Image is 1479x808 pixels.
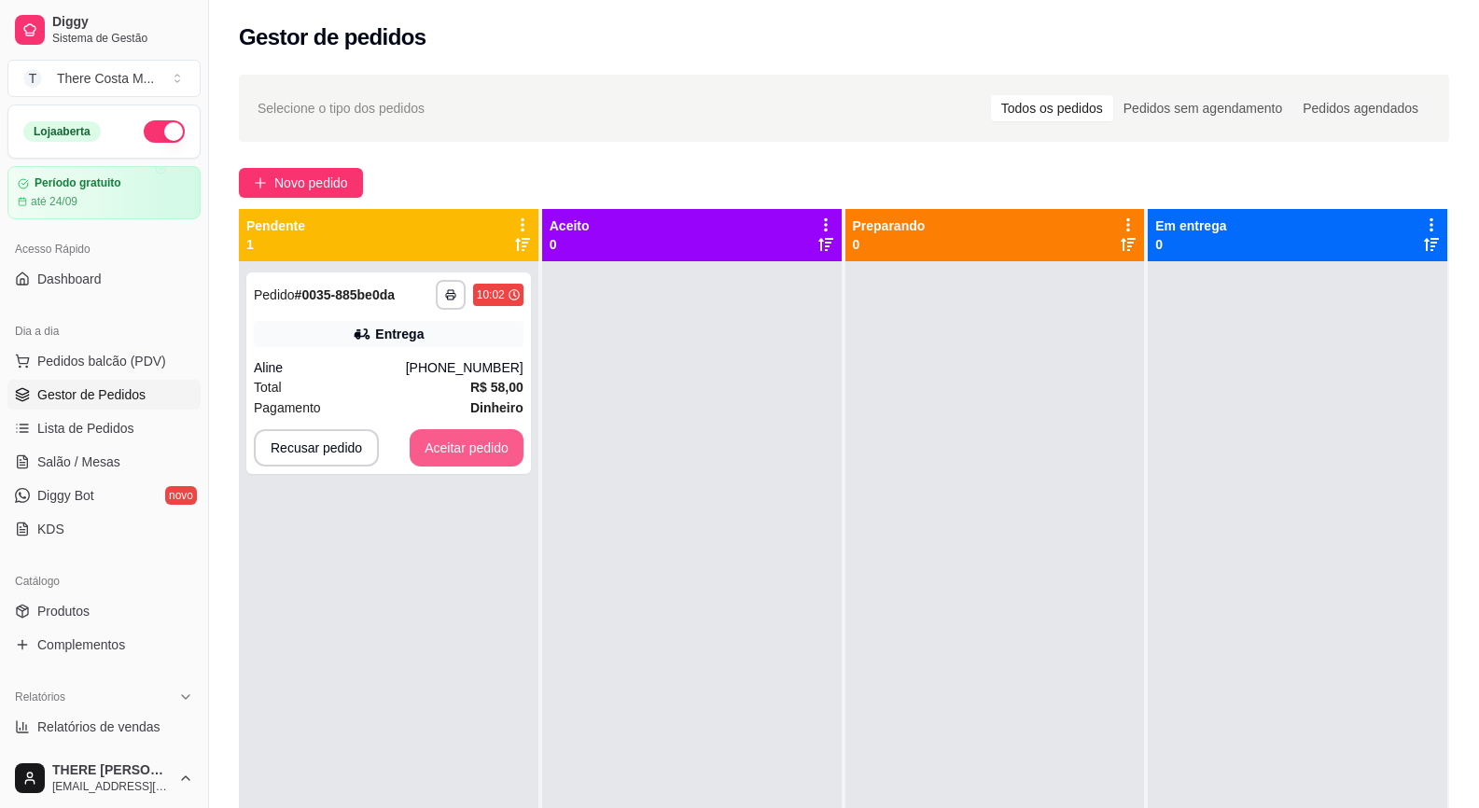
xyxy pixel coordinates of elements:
span: Novo pedido [274,173,348,193]
div: Acesso Rápido [7,234,201,264]
strong: # 0035-885be0da [295,287,395,302]
button: Recusar pedido [254,429,379,467]
a: Lista de Pedidos [7,413,201,443]
a: Relatórios de vendas [7,712,201,742]
span: Dashboard [37,270,102,288]
article: Período gratuito [35,176,121,190]
a: Complementos [7,630,201,660]
p: Pendente [246,216,305,235]
button: Novo pedido [239,168,363,198]
div: There Costa M ... [57,69,154,88]
span: Relatórios de vendas [37,717,160,736]
div: Dia a dia [7,316,201,346]
span: Selecione o tipo dos pedidos [258,98,425,118]
span: Lista de Pedidos [37,419,134,438]
span: Sistema de Gestão [52,31,193,46]
p: Em entrega [1155,216,1226,235]
strong: Dinheiro [470,400,523,415]
span: Complementos [37,635,125,654]
h2: Gestor de pedidos [239,22,426,52]
button: Aceitar pedido [410,429,523,467]
p: 1 [246,235,305,254]
span: Relatórios [15,690,65,704]
div: Aline [254,358,406,377]
div: Pedidos agendados [1292,95,1429,121]
a: Dashboard [7,264,201,294]
span: Produtos [37,602,90,620]
span: T [23,69,42,88]
span: Pedido [254,287,295,302]
a: Produtos [7,596,201,626]
span: Diggy [52,14,193,31]
div: Todos os pedidos [991,95,1113,121]
a: Diggy Botnovo [7,481,201,510]
div: Loja aberta [23,121,101,142]
a: KDS [7,514,201,544]
div: Catálogo [7,566,201,596]
p: Aceito [550,216,590,235]
button: Select a team [7,60,201,97]
span: Salão / Mesas [37,453,120,471]
button: Alterar Status [144,120,185,143]
div: [PHONE_NUMBER] [406,358,523,377]
a: Relatório de clientes [7,745,201,775]
div: Entrega [375,325,424,343]
div: Pedidos sem agendamento [1113,95,1292,121]
span: Total [254,377,282,397]
button: THERE [PERSON_NAME][EMAIL_ADDRESS][DOMAIN_NAME] [7,756,201,801]
div: 10:02 [477,287,505,302]
p: 0 [853,235,926,254]
span: Gestor de Pedidos [37,385,146,404]
span: Pedidos balcão (PDV) [37,352,166,370]
span: Pagamento [254,397,321,418]
a: Gestor de Pedidos [7,380,201,410]
p: 0 [1155,235,1226,254]
span: KDS [37,520,64,538]
a: Período gratuitoaté 24/09 [7,166,201,219]
a: Salão / Mesas [7,447,201,477]
strong: R$ 58,00 [470,380,523,395]
span: THERE [PERSON_NAME] [52,762,171,779]
a: DiggySistema de Gestão [7,7,201,52]
article: até 24/09 [31,194,77,209]
span: plus [254,176,267,189]
span: [EMAIL_ADDRESS][DOMAIN_NAME] [52,779,171,794]
p: Preparando [853,216,926,235]
p: 0 [550,235,590,254]
button: Pedidos balcão (PDV) [7,346,201,376]
span: Diggy Bot [37,486,94,505]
